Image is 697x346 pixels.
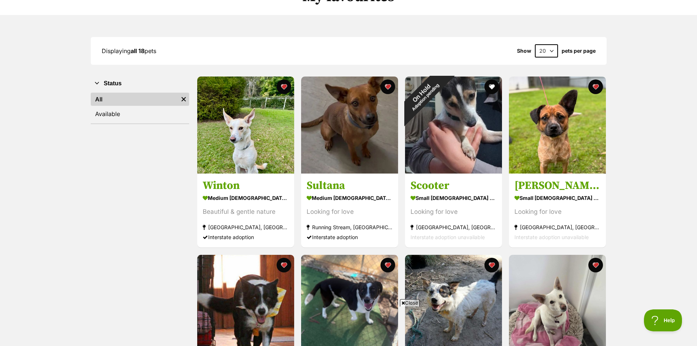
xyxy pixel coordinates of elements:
[277,79,291,94] button: favourite
[411,234,485,241] span: Interstate adoption unavailable
[514,193,600,204] div: small [DEMOGRAPHIC_DATA] Dog
[203,207,289,217] div: Beautiful & gentle nature
[400,299,420,306] span: Close
[277,258,291,272] button: favourite
[411,83,440,112] span: Adoption pending
[131,47,145,55] strong: all 18
[381,79,395,94] button: favourite
[405,174,502,248] a: Scooter small [DEMOGRAPHIC_DATA] Dog Looking for love [GEOGRAPHIC_DATA], [GEOGRAPHIC_DATA] Inters...
[514,223,600,232] div: [GEOGRAPHIC_DATA], [GEOGRAPHIC_DATA]
[514,234,589,241] span: Interstate adoption unavailable
[588,79,603,94] button: favourite
[307,232,393,242] div: Interstate adoption
[197,174,294,248] a: Winton medium [DEMOGRAPHIC_DATA] Dog Beautiful & gentle nature [GEOGRAPHIC_DATA], [GEOGRAPHIC_DAT...
[307,223,393,232] div: Running Stream, [GEOGRAPHIC_DATA]
[203,223,289,232] div: [GEOGRAPHIC_DATA], [GEOGRAPHIC_DATA]
[509,174,606,248] a: [PERSON_NAME] Red small [DEMOGRAPHIC_DATA] Dog Looking for love [GEOGRAPHIC_DATA], [GEOGRAPHIC_DA...
[307,193,393,204] div: medium [DEMOGRAPHIC_DATA] Dog
[301,174,398,248] a: Sultana medium [DEMOGRAPHIC_DATA] Dog Looking for love Running Stream, [GEOGRAPHIC_DATA] Intersta...
[484,79,499,94] button: favourite
[203,179,289,193] h3: Winton
[411,193,496,204] div: small [DEMOGRAPHIC_DATA] Dog
[509,77,606,174] img: Rusty Red
[307,207,393,217] div: Looking for love
[91,91,189,123] div: Status
[203,232,289,242] div: Interstate adoption
[411,223,496,232] div: [GEOGRAPHIC_DATA], [GEOGRAPHIC_DATA]
[171,309,526,342] iframe: Advertisement
[91,107,189,120] a: Available
[307,179,393,193] h3: Sultana
[91,79,189,88] button: Status
[178,93,189,106] a: Remove filter
[405,77,502,174] img: Scooter
[514,207,600,217] div: Looking for love
[644,309,682,331] iframe: Help Scout Beacon - Open
[391,63,455,127] div: On Hold
[405,168,502,175] a: On HoldAdoption pending
[197,77,294,174] img: Winton
[588,258,603,272] button: favourite
[91,93,178,106] a: All
[411,179,496,193] h3: Scooter
[514,179,600,193] h3: [PERSON_NAME] Red
[381,258,395,272] button: favourite
[411,207,496,217] div: Looking for love
[102,47,156,55] span: Displaying pets
[301,77,398,174] img: Sultana
[562,48,596,54] label: pets per page
[517,48,531,54] span: Show
[484,258,499,272] button: favourite
[203,193,289,204] div: medium [DEMOGRAPHIC_DATA] Dog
